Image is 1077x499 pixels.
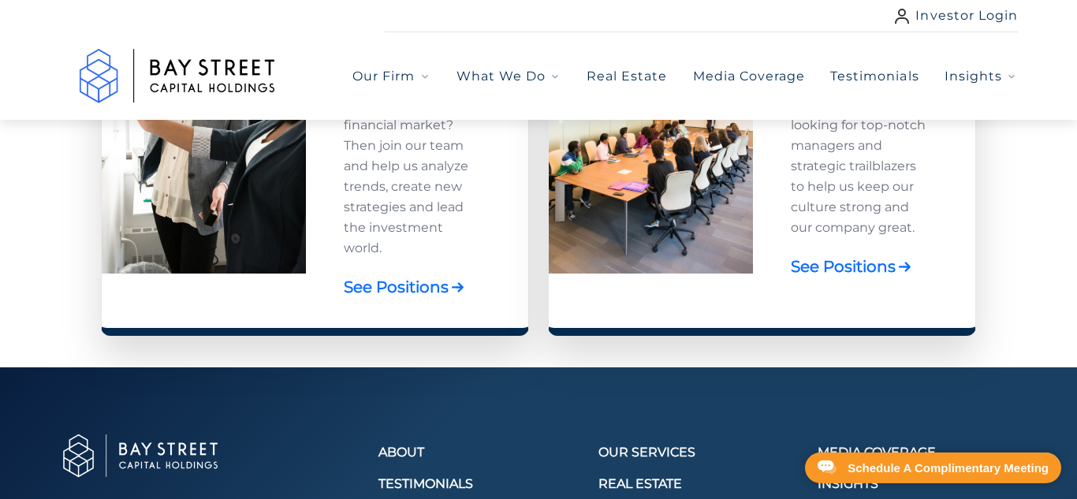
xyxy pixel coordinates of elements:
img: Baystreet Capital Holdings [59,430,224,479]
span: What We Do [457,67,546,86]
a: Real Estate [598,475,799,493]
a: See Positions [791,251,896,282]
a: About [378,443,579,462]
a: Go to home page [59,430,378,479]
button: Insights [945,67,1018,86]
a: Investor Login [895,6,1018,25]
button: Our Firm [352,67,430,86]
a: Media Coverage [818,443,1018,462]
a: Testimonials [830,67,919,86]
a: Insights [818,475,1018,493]
span: Insights [945,67,1002,86]
img: user icon [895,9,909,24]
a: Go to home page [59,32,296,120]
a: Testimonials [378,475,579,493]
a: Media Coverage [693,67,806,86]
a: See Positions [344,271,449,303]
a: Real Estate [587,67,667,86]
div: Schedule A Complimentary Meeting [848,462,1049,474]
p: We became a top company to work at because we have top leaders. We’re always looking for top-notc... [791,33,930,251]
img: Logo [59,32,296,120]
span: Our Firm [352,67,415,86]
button: What We Do [457,67,561,86]
p: Are you driven by data? Do you want to solve the complex challenges of the financial market? Then... [344,33,483,271]
a: Our Services [598,443,799,462]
